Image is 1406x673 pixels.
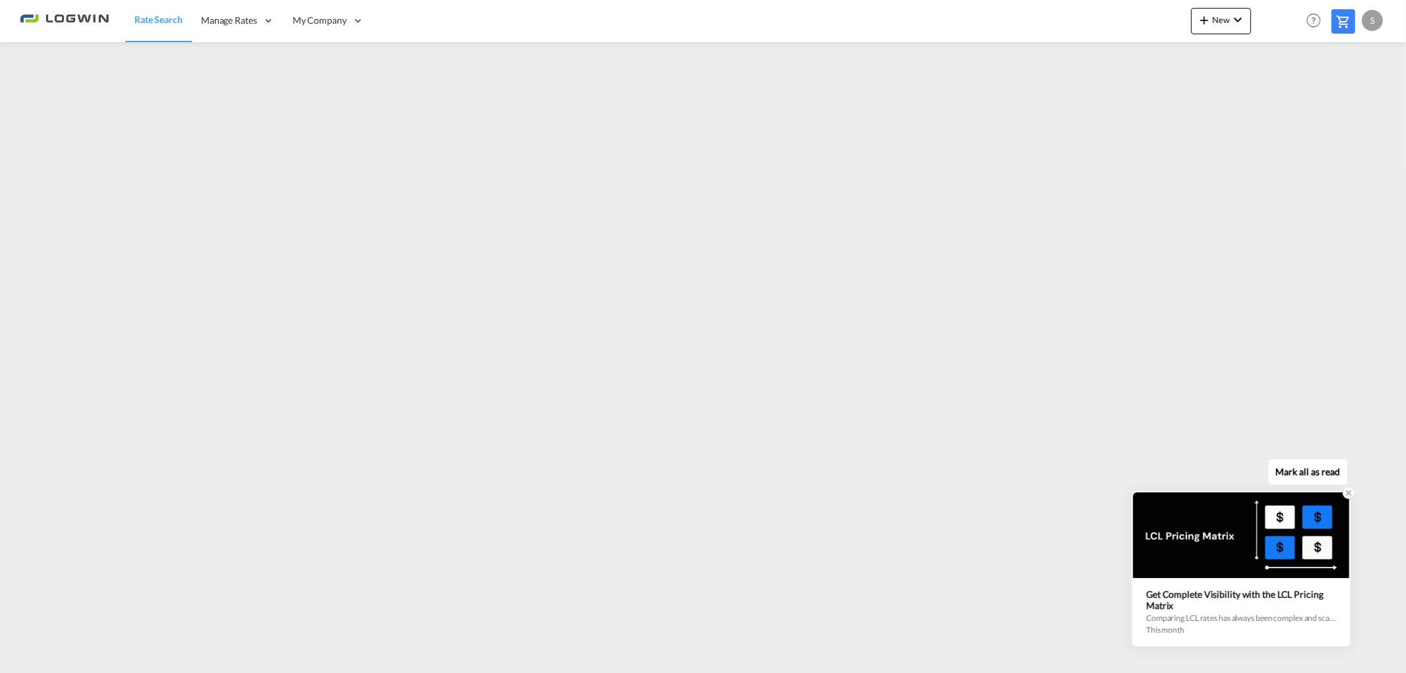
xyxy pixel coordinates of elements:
[1303,9,1325,32] span: Help
[1191,8,1251,34] button: icon-plus 400-fgNewicon-chevron-down
[1196,15,1246,25] span: New
[134,14,183,25] span: Rate Search
[1303,9,1332,33] div: Help
[1230,12,1246,28] md-icon: icon-chevron-down
[293,14,347,27] span: My Company
[1362,10,1383,31] div: S
[20,6,109,36] img: 2761ae10d95411efa20a1f5e0282d2d7.png
[1196,12,1212,28] md-icon: icon-plus 400-fg
[201,14,257,27] span: Manage Rates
